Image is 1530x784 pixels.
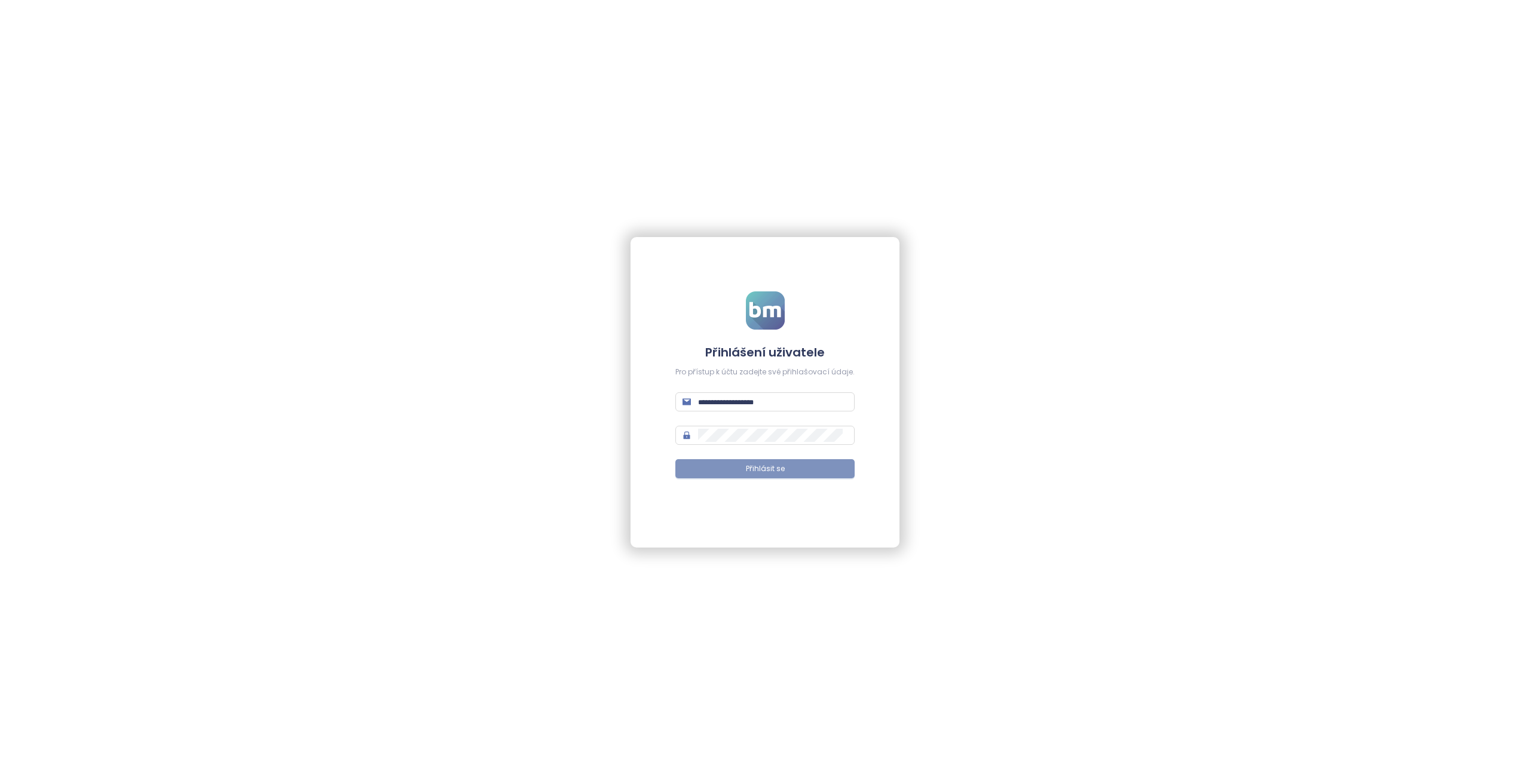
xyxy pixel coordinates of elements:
[746,463,785,475] span: Přihlásit se
[675,344,855,361] h4: Přihlášení uživatele
[683,398,691,406] span: mail
[683,431,691,439] span: lock
[746,291,785,330] img: logo
[675,459,855,478] button: Přihlásit se
[675,367,855,378] div: Pro přístup k účtu zadejte své přihlašovací údaje.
